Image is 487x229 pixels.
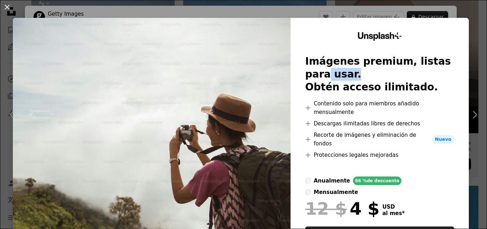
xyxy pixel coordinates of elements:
span: Nuevo [432,135,454,144]
div: 4 $ [305,199,379,218]
div: mensualmente [314,188,358,196]
li: Contenido solo para miembros añadido mensualmente [305,99,454,116]
li: Descargas ilimitadas libres de derechos [305,119,454,128]
h2: Imágenes premium, listas para usar. Obtén acceso ilimitado. [305,55,454,94]
div: anualmente [314,176,350,185]
span: al mes * [382,210,405,216]
li: Protecciones legales mejoradas [305,151,454,159]
span: 12 $ [305,199,347,218]
input: mensualmente [305,189,311,195]
li: Recorte de imágenes y eliminación de fondos [305,131,454,148]
div: 66 % de descuento [353,176,401,185]
span: USD [382,204,405,210]
input: anualmente66 %de descuento [305,178,311,184]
